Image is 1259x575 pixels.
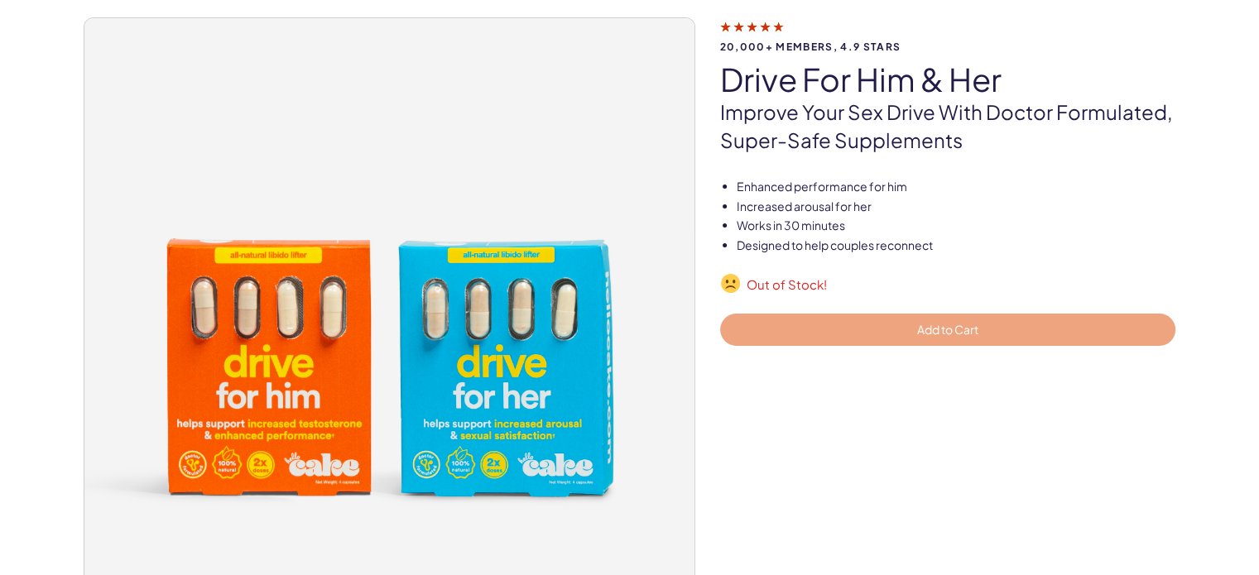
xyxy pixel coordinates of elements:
span: 20,000+ members, 4.9 stars [720,41,1176,52]
li: Works in 30 minutes [737,218,1176,234]
span: Out of Stock! [747,276,827,293]
a: 20,000+ members, 4.9 stars [720,19,1176,52]
li: Enhanced performance for him [737,179,1176,195]
img: ☹ [721,274,740,293]
button: Add to Cart [720,314,1176,346]
h1: drive for him & her [720,62,1176,97]
span: Add to Cart [917,322,978,337]
p: Improve your sex drive with doctor formulated, super-safe supplements [720,98,1176,154]
li: Designed to help couples reconnect [737,237,1176,254]
li: Increased arousal for her [737,199,1176,215]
